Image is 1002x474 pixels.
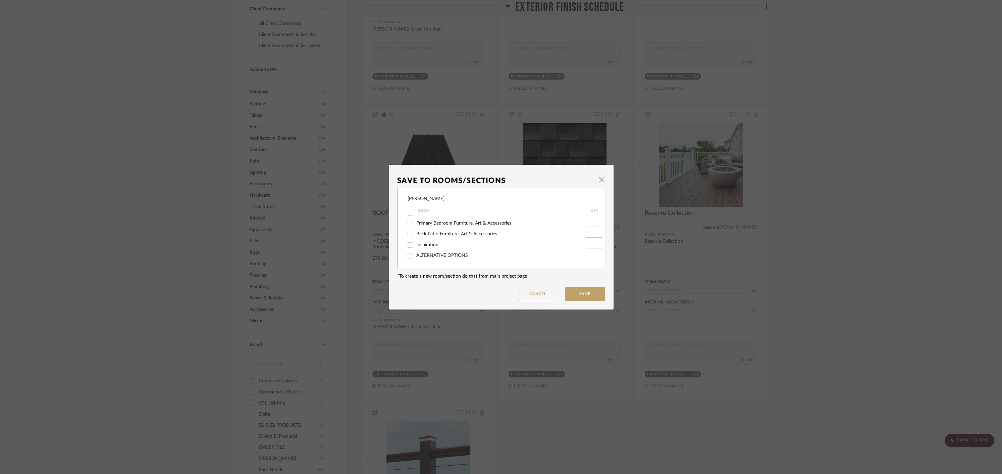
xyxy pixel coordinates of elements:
dialog-header: Save To Rooms/Sections [397,173,605,188]
span: Inspiration [416,242,438,247]
button: Close [595,173,609,187]
div: Room [418,207,586,215]
div: QTY [586,207,604,215]
span: Back Patio Furniture, Art & Accessories [416,232,497,236]
span: ALTERNATIVE OPTIONS [416,253,468,258]
div: [PERSON_NAME] [408,195,444,202]
span: Primary Bedroom Furniture, Art & Accessories [416,221,511,226]
div: Save To Rooms/Sections [397,173,595,188]
button: Cancel [518,287,558,301]
button: Save [565,287,605,301]
div: *To create a new room/section do that from main project page [397,273,605,280]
